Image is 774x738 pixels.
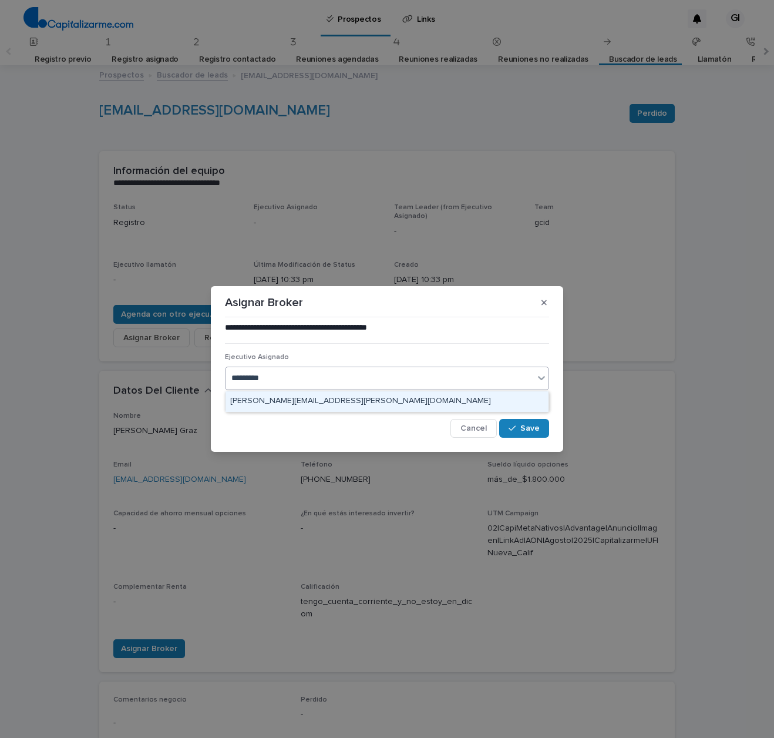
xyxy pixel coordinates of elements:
[460,424,487,432] span: Cancel
[499,419,549,438] button: Save
[225,296,303,310] p: Asignar Broker
[520,424,540,432] span: Save
[225,354,289,361] span: Ejecutivo Asignado
[450,419,497,438] button: Cancel
[226,391,548,412] div: marcelo.flores@capitalizarme.com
